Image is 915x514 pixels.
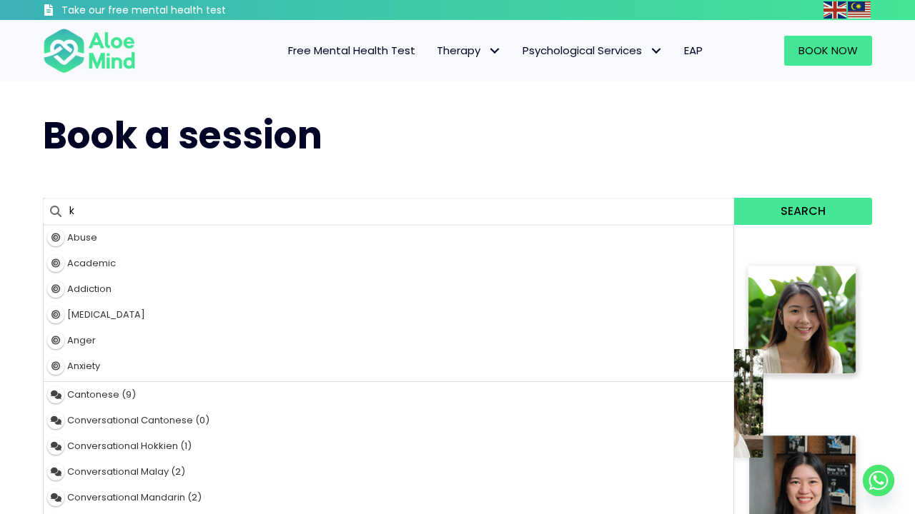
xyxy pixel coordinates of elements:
span: Therapy [437,43,501,58]
span: Free Mental Health Test [288,43,415,58]
a: Malay [848,1,872,18]
img: en [823,1,846,19]
span: Therapy: submenu [484,41,505,61]
span: Addiction [67,282,112,296]
a: Book Now [784,36,872,66]
span: Anxiety [67,359,100,373]
img: Aloe mind Logo [43,27,136,74]
span: EAP [684,43,703,58]
a: Whatsapp [863,465,894,496]
a: EAP [673,36,713,66]
img: ms [848,1,871,19]
span: Abuse [67,231,97,244]
span: Psychological Services: submenu [646,41,666,61]
span: Anger [67,333,96,347]
span: [MEDICAL_DATA] [67,308,145,321]
a: Psychological ServicesPsychological Services: submenu [512,36,673,66]
span: Book Now [798,43,858,58]
button: Search [734,198,872,225]
a: Take our free mental health test [43,4,302,20]
a: Free Mental Health Test [277,36,426,66]
span: Book a session [43,109,322,161]
a: TherapyTherapy: submenu [426,36,512,66]
span: Conversational Malay (2) [67,465,185,478]
h3: Take our free mental health test [61,4,302,18]
nav: Menu [154,36,713,66]
input: Search for... [43,198,734,225]
span: Conversational Mandarin (2) [67,490,202,504]
span: Conversational Cantonese (0) [67,413,209,427]
span: Psychological Services [523,43,663,58]
a: English [823,1,848,18]
span: Academic [67,256,116,270]
span: Conversational Hokkien (1) [67,439,192,453]
span: Cantonese (9) [67,388,136,401]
